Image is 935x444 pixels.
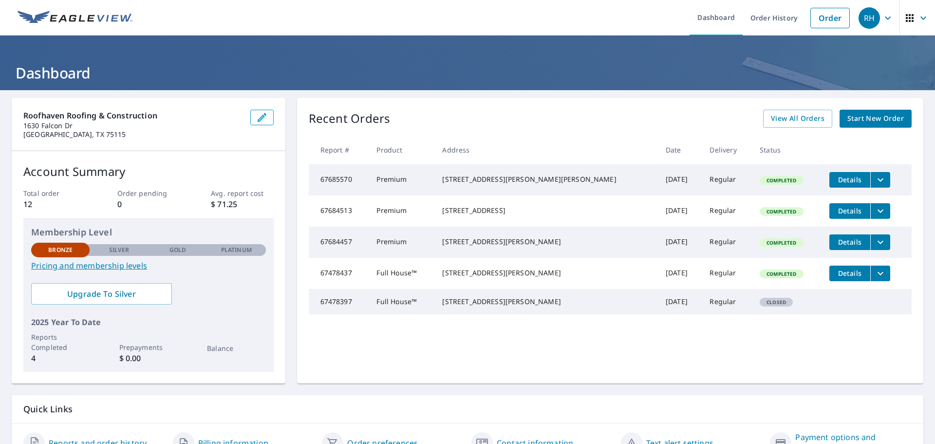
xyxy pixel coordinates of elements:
p: 1630 Falcon Dr [23,121,243,130]
span: Start New Order [847,113,904,125]
button: detailsBtn-67478437 [829,266,870,281]
button: detailsBtn-67684513 [829,203,870,219]
p: 4 [31,352,90,364]
span: Completed [761,177,802,184]
td: [DATE] [658,164,702,195]
span: Details [835,206,864,215]
td: Regular [702,289,752,314]
p: Prepayments [119,342,178,352]
td: 67684513 [309,195,369,227]
a: Start New Order [840,110,912,128]
td: 67478397 [309,289,369,314]
span: Details [835,175,864,184]
div: RH [859,7,880,29]
span: Details [835,237,864,247]
button: filesDropdownBtn-67684513 [870,203,890,219]
p: Gold [169,246,186,254]
a: Pricing and membership levels [31,260,266,271]
p: Total order [23,188,86,198]
th: Delivery [702,135,752,164]
td: Full House™ [369,258,434,289]
p: Membership Level [31,226,266,239]
p: Quick Links [23,403,912,415]
p: Order pending [117,188,180,198]
td: [DATE] [658,227,702,258]
div: [STREET_ADDRESS][PERSON_NAME] [442,297,650,307]
button: detailsBtn-67684457 [829,234,870,250]
div: [STREET_ADDRESS][PERSON_NAME][PERSON_NAME] [442,174,650,184]
p: 12 [23,198,86,210]
p: Account Summary [23,163,274,180]
img: EV Logo [18,11,132,25]
p: Platinum [221,246,252,254]
p: 0 [117,198,180,210]
td: Regular [702,164,752,195]
div: [STREET_ADDRESS][PERSON_NAME] [442,268,650,278]
th: Status [752,135,822,164]
th: Address [434,135,657,164]
td: Full House™ [369,289,434,314]
span: Details [835,269,864,278]
div: [STREET_ADDRESS][PERSON_NAME] [442,237,650,247]
p: Recent Orders [309,110,391,128]
td: Premium [369,227,434,258]
span: Completed [761,208,802,215]
td: Regular [702,195,752,227]
a: View All Orders [763,110,832,128]
button: filesDropdownBtn-67685570 [870,172,890,188]
td: 67478437 [309,258,369,289]
p: Bronze [48,246,73,254]
p: Balance [207,343,265,353]
p: Silver [109,246,130,254]
button: detailsBtn-67685570 [829,172,870,188]
a: Upgrade To Silver [31,283,172,305]
td: 67685570 [309,164,369,195]
th: Product [369,135,434,164]
div: [STREET_ADDRESS] [442,206,650,215]
h1: Dashboard [12,63,923,83]
p: Avg. report cost [211,188,273,198]
p: $ 71.25 [211,198,273,210]
th: Date [658,135,702,164]
p: Roofhaven Roofing & Construction [23,110,243,121]
span: View All Orders [771,113,824,125]
td: 67684457 [309,227,369,258]
td: [DATE] [658,195,702,227]
a: Order [810,8,850,28]
th: Report # [309,135,369,164]
p: 2025 Year To Date [31,316,266,328]
td: Regular [702,258,752,289]
td: Premium [369,164,434,195]
span: Closed [761,299,792,306]
span: Upgrade To Silver [39,289,164,299]
span: Completed [761,239,802,246]
td: Regular [702,227,752,258]
button: filesDropdownBtn-67684457 [870,234,890,250]
span: Completed [761,270,802,277]
p: Reports Completed [31,332,90,352]
button: filesDropdownBtn-67478437 [870,266,890,281]
td: [DATE] [658,289,702,314]
td: [DATE] [658,258,702,289]
p: $ 0.00 [119,352,178,364]
p: [GEOGRAPHIC_DATA], TX 75115 [23,130,243,139]
td: Premium [369,195,434,227]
